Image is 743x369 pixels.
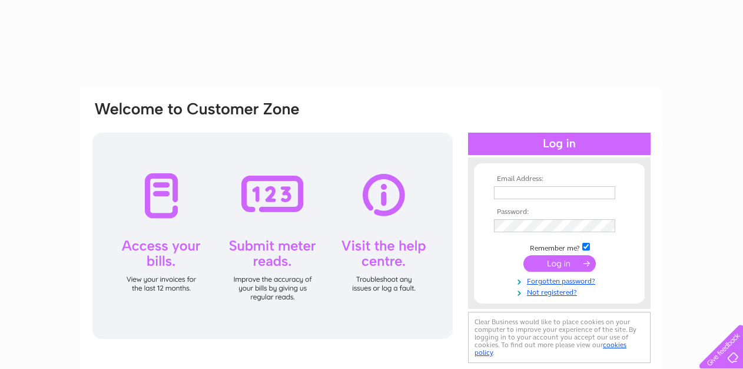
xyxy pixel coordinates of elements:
[494,275,628,286] a: Forgotten password?
[475,341,626,357] a: cookies policy
[468,312,651,363] div: Clear Business would like to place cookies on your computer to improve your experience of the sit...
[491,241,628,253] td: Remember me?
[494,286,628,297] a: Not registered?
[491,208,628,216] th: Password:
[491,175,628,183] th: Email Address:
[523,255,596,272] input: Submit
